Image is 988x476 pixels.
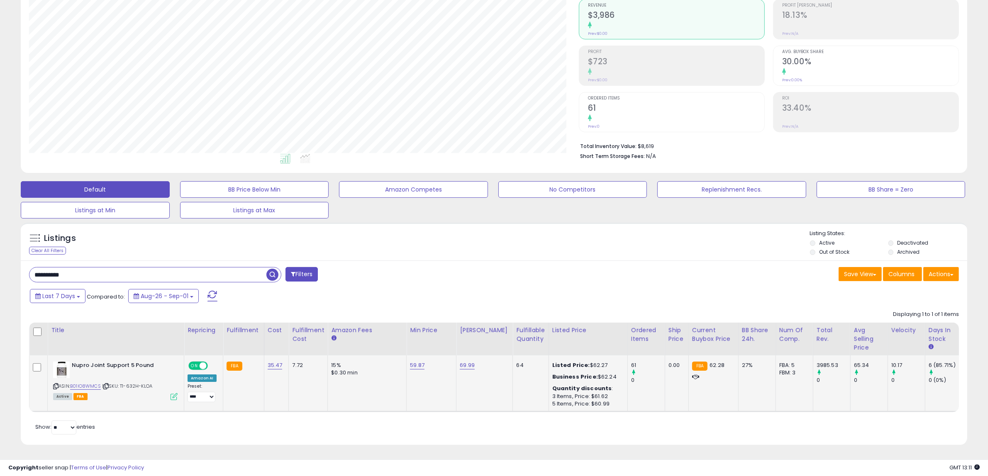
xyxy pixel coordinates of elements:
[552,362,621,369] div: $62.27
[227,362,242,371] small: FBA
[8,464,39,471] strong: Copyright
[646,152,656,160] span: N/A
[44,233,76,244] h5: Listings
[180,202,329,219] button: Listings at Max
[21,181,170,198] button: Default
[552,373,621,381] div: $62.24
[580,143,637,150] b: Total Inventory Value:
[779,326,810,343] div: Num of Comp.
[188,384,217,402] div: Preset:
[888,270,915,278] span: Columns
[929,362,962,369] div: 6 (85.71%)
[516,362,542,369] div: 64
[460,361,475,369] a: 69.99
[141,292,188,300] span: Aug-26 - Sep-01
[227,326,260,335] div: Fulfillment
[588,78,607,83] small: Prev: $0.00
[331,369,400,376] div: $0.30 min
[779,369,807,376] div: FBM: 3
[292,326,324,343] div: Fulfillment Cost
[410,326,453,335] div: Min Price
[552,373,598,381] b: Business Price:
[588,3,764,8] span: Revenue
[929,376,962,384] div: 0 (0%)
[128,289,199,303] button: Aug-26 - Sep-01
[631,376,665,384] div: 0
[668,326,685,343] div: Ship Price
[588,57,764,68] h2: $723
[817,326,847,343] div: Total Rev.
[588,103,764,114] h2: 61
[51,326,181,335] div: Title
[631,362,665,369] div: 61
[87,293,125,301] span: Compared to:
[189,362,200,369] span: ON
[70,383,101,390] a: B01IO8WMCS
[53,362,178,399] div: ASIN:
[893,311,959,318] div: Displaying 1 to 1 of 1 items
[782,78,802,83] small: Prev: 0.00%
[923,267,959,281] button: Actions
[782,103,959,114] h2: 33.40%
[21,202,170,219] button: Listings at Min
[460,326,509,335] div: [PERSON_NAME]
[498,181,647,198] button: No Competitors
[35,423,95,431] span: Show: entries
[285,267,318,282] button: Filters
[42,292,75,300] span: Last 7 Days
[8,464,144,472] div: seller snap | |
[819,248,849,255] label: Out of Stock
[552,384,612,392] b: Quantity discounts
[188,326,220,335] div: Repricing
[782,31,798,36] small: Prev: N/A
[339,181,488,198] button: Amazon Competes
[710,361,725,369] span: 62.28
[898,248,920,255] label: Archived
[188,374,217,382] div: Amazon AI
[71,464,106,471] a: Terms of Use
[588,96,764,101] span: Ordered Items
[817,181,966,198] button: BB Share = Zero
[782,3,959,8] span: Profit [PERSON_NAME]
[516,326,545,343] div: Fulfillable Quantity
[891,362,925,369] div: 10.17
[929,343,934,351] small: Days In Stock.
[657,181,806,198] button: Replenishment Recs.
[588,31,607,36] small: Prev: $0.00
[331,326,403,335] div: Amazon Fees
[949,464,980,471] span: 2025-09-9 13:11 GMT
[53,393,72,400] span: All listings currently available for purchase on Amazon
[692,326,735,343] div: Current Buybox Price
[891,376,925,384] div: 0
[30,289,85,303] button: Last 7 Days
[331,335,336,342] small: Amazon Fees.
[742,362,769,369] div: 27%
[668,362,682,369] div: 0.00
[692,362,707,371] small: FBA
[53,362,70,378] img: 41kIcc6ATzL._SL40_.jpg
[268,361,283,369] a: 35.47
[180,181,329,198] button: BB Price Below Min
[552,361,590,369] b: Listed Price:
[588,50,764,54] span: Profit
[580,141,953,151] li: $8,619
[891,326,922,335] div: Velocity
[782,96,959,101] span: ROI
[819,239,834,246] label: Active
[782,50,959,54] span: Avg. Buybox Share
[782,57,959,68] h2: 30.00%
[898,239,929,246] label: Deactivated
[854,326,884,352] div: Avg Selling Price
[817,376,850,384] div: 0
[883,267,922,281] button: Columns
[839,267,882,281] button: Save View
[268,326,285,335] div: Cost
[782,10,959,22] h2: 18.13%
[552,326,624,335] div: Listed Price
[29,247,66,255] div: Clear All Filters
[631,326,661,343] div: Ordered Items
[552,393,621,400] div: 3 Items, Price: $61.62
[552,400,621,408] div: 5 Items, Price: $60.99
[854,362,888,369] div: 65.34
[782,124,798,129] small: Prev: N/A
